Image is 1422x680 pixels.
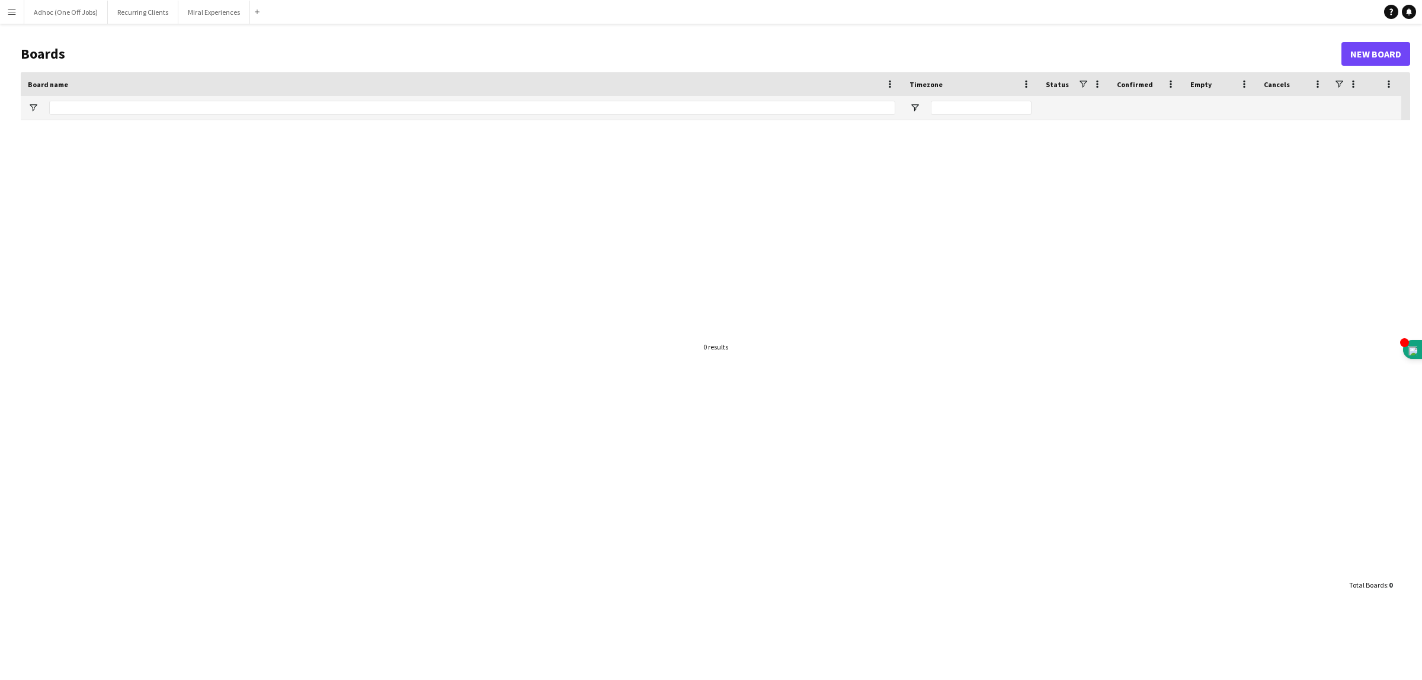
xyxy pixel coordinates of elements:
[909,102,920,113] button: Open Filter Menu
[931,101,1032,115] input: Timezone Filter Input
[703,342,728,351] div: 0 results
[1117,80,1153,89] span: Confirmed
[1341,42,1410,66] a: New Board
[21,45,1341,63] h1: Boards
[1349,580,1387,589] span: Total Boards
[1046,80,1069,89] span: Status
[28,102,39,113] button: Open Filter Menu
[909,80,943,89] span: Timezone
[108,1,178,24] button: Recurring Clients
[28,80,68,89] span: Board name
[1264,80,1290,89] span: Cancels
[49,101,895,115] input: Board name Filter Input
[24,1,108,24] button: Adhoc (One Off Jobs)
[1190,80,1212,89] span: Empty
[178,1,250,24] button: Miral Experiences
[1389,580,1392,589] span: 0
[1349,573,1392,596] div: :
